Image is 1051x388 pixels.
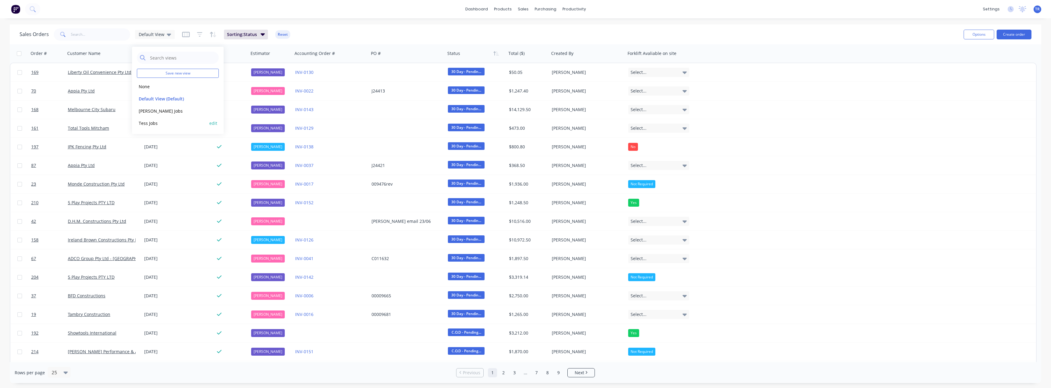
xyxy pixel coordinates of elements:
a: 195 [31,361,68,379]
div: [PERSON_NAME] [552,237,620,243]
span: C.O.D - Pending... [448,347,485,355]
span: Previous [463,370,480,376]
a: 87 [31,156,68,175]
span: 30 Day - Pendin... [448,124,485,131]
a: 42 [31,212,68,230]
div: [PERSON_NAME] [552,125,620,131]
span: 204 [31,274,38,280]
img: Factory [11,5,20,14]
span: 37 [31,293,36,299]
span: 70 [31,88,36,94]
span: 30 Day - Pendin... [448,198,485,206]
div: $1,897.50 [509,256,545,262]
a: INV-0041 [295,256,313,261]
button: Options [964,30,994,39]
div: [DATE] [144,311,190,317]
a: Melbourne City Subaru [68,107,115,112]
span: 161 [31,125,38,131]
div: [PERSON_NAME] [552,162,620,169]
div: Estimator [251,50,270,56]
div: [PERSON_NAME] email 23/06 [372,218,439,224]
a: INV-0151 [295,349,313,354]
div: Order # [31,50,47,56]
div: 009476rev [372,181,439,187]
div: [DATE] [144,349,190,355]
div: $800.80 [509,144,545,150]
div: [PERSON_NAME] [552,181,620,187]
a: Previous page [456,370,483,376]
a: 19 [31,305,68,324]
a: 214 [31,343,68,361]
div: [PERSON_NAME] [552,349,620,355]
div: [PERSON_NAME] [552,311,620,317]
span: 30 Day - Pendin... [448,291,485,299]
a: Liberty Oil Convenience Pty Ltd [68,69,131,75]
a: INV-0037 [295,162,313,168]
span: Select... [631,88,646,94]
div: Not Required [628,180,655,188]
div: PO # [371,50,381,56]
span: 210 [31,200,38,206]
div: [PERSON_NAME] [251,106,285,114]
div: $368.50 [509,162,545,169]
span: Select... [631,256,646,262]
span: Select... [631,311,646,317]
div: 00009681 [372,311,439,317]
div: [DATE] [144,237,190,243]
a: 169 [31,63,68,82]
a: INV-0126 [295,237,313,243]
div: Created By [551,50,573,56]
a: INV-0152 [295,200,313,205]
a: INV-0006 [295,293,313,299]
div: [PERSON_NAME] [251,143,285,151]
div: [DATE] [144,162,190,169]
div: Accounting Order # [295,50,335,56]
a: D.H.M. Constructions Pty Ltd [68,218,126,224]
a: INV-0016 [295,311,313,317]
div: $1,870.00 [509,349,545,355]
button: None [137,83,207,90]
div: [PERSON_NAME] [251,87,285,95]
a: JPK Fencing Pty Ltd [68,144,106,150]
span: Select... [631,237,646,243]
div: 00009665 [372,293,439,299]
div: [PERSON_NAME] [552,274,620,280]
button: [PERSON_NAME] Jobs [137,107,207,114]
span: 23 [31,181,36,187]
div: [DATE] [144,144,190,150]
span: 30 Day - Pendin... [448,310,485,317]
a: Page 3 [510,368,519,377]
a: Showtools International [68,330,116,336]
span: 158 [31,237,38,243]
button: Save new view [137,69,219,78]
a: Appia Pty Ltd [68,88,95,94]
div: Status [447,50,460,56]
div: $1,265.00 [509,311,545,317]
button: Tess Jobs [137,120,207,127]
span: C.O.D - Pending... [448,328,485,336]
div: $3,319.14 [509,274,545,280]
div: $14,129.50 [509,107,545,113]
span: Select... [631,69,646,75]
span: 30 Day - Pendin... [448,161,485,169]
a: Next page [568,370,595,376]
span: Select... [631,162,646,169]
div: productivity [559,5,589,14]
div: J24413 [372,88,439,94]
a: Page 2 [499,368,508,377]
a: 23 [31,175,68,193]
span: 30 Day - Pendin... [448,235,485,243]
button: edit [209,120,217,126]
a: [PERSON_NAME] Performance & Automotive [68,349,158,354]
div: [PERSON_NAME] [251,310,285,318]
div: $10,972.50 [509,237,545,243]
div: [PERSON_NAME] [552,293,620,299]
div: [DATE] [144,181,190,187]
div: Not Required [628,273,655,281]
div: Total ($) [508,50,525,56]
div: [PERSON_NAME] [251,199,285,207]
div: No [628,143,638,151]
div: [PERSON_NAME] [251,273,285,281]
span: 168 [31,107,38,113]
div: [DATE] [144,274,190,280]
